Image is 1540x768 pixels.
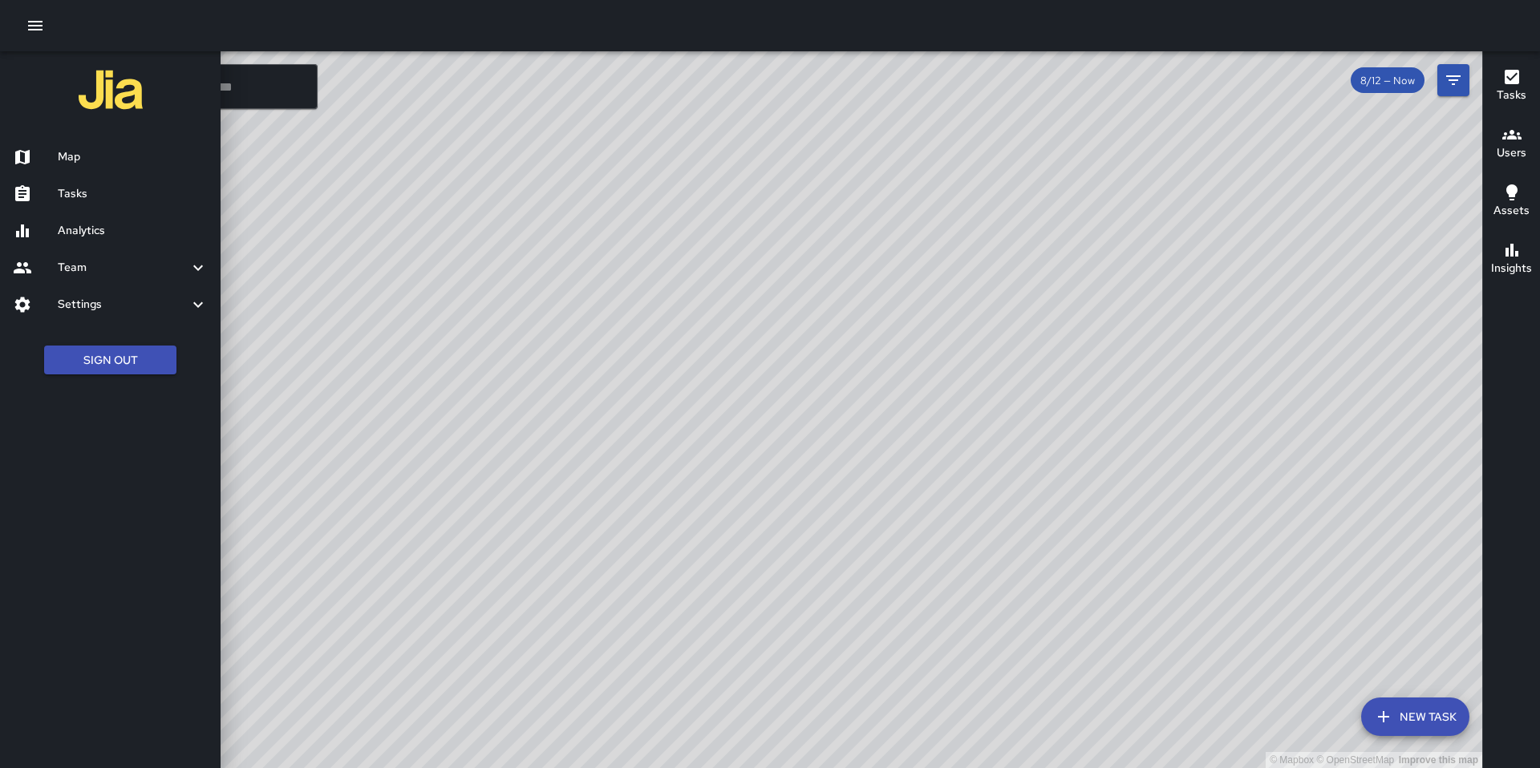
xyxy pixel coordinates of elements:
[58,148,208,166] h6: Map
[1361,697,1469,736] button: New Task
[79,58,143,122] img: jia-logo
[44,346,176,375] button: Sign Out
[58,296,188,313] h6: Settings
[58,259,188,277] h6: Team
[1493,202,1530,220] h6: Assets
[1497,87,1526,104] h6: Tasks
[58,185,208,203] h6: Tasks
[1497,144,1526,162] h6: Users
[58,222,208,240] h6: Analytics
[1491,260,1532,277] h6: Insights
